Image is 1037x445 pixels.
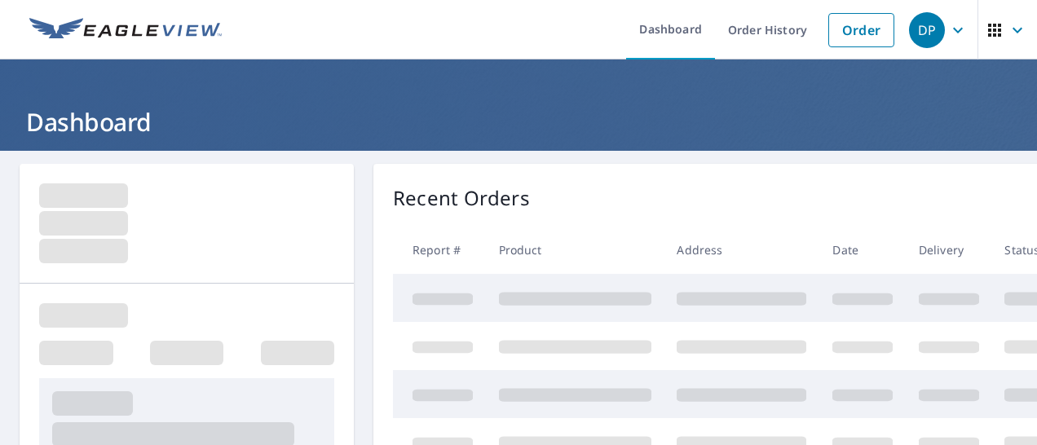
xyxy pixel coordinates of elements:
[909,12,945,48] div: DP
[819,226,906,274] th: Date
[664,226,819,274] th: Address
[393,183,530,213] p: Recent Orders
[29,18,222,42] img: EV Logo
[906,226,992,274] th: Delivery
[20,105,1017,139] h1: Dashboard
[828,13,894,47] a: Order
[393,226,486,274] th: Report #
[486,226,664,274] th: Product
